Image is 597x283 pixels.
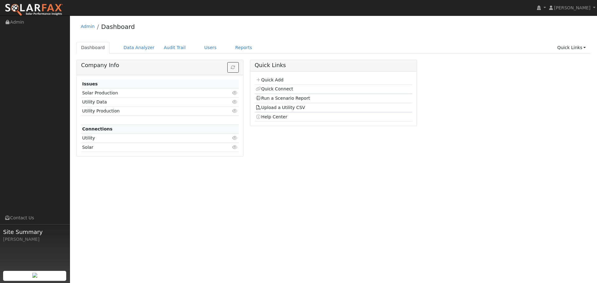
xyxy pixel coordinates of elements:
span: Site Summary [3,228,67,236]
a: Users [200,42,221,53]
i: Click to view [232,145,238,149]
a: Quick Connect [256,86,293,91]
img: SolarFax [5,3,63,16]
i: Click to view [232,109,238,113]
td: Solar [81,143,213,152]
td: Utility Production [81,107,213,116]
i: Click to view [232,136,238,140]
a: Admin [81,24,95,29]
a: Quick Links [553,42,590,53]
td: Utility [81,134,213,143]
a: Quick Add [256,77,283,82]
i: Click to view [232,91,238,95]
a: Audit Trail [159,42,190,53]
i: Click to view [232,100,238,104]
a: Dashboard [101,23,135,30]
strong: Issues [82,81,98,86]
img: retrieve [32,273,37,278]
span: [PERSON_NAME] [554,5,590,10]
td: Solar Production [81,89,213,98]
a: Run a Scenario Report [256,96,310,101]
h5: Quick Links [255,62,412,69]
h5: Company Info [81,62,239,69]
a: Reports [231,42,257,53]
div: [PERSON_NAME] [3,236,67,243]
a: Dashboard [76,42,110,53]
a: Upload a Utility CSV [256,105,305,110]
strong: Connections [82,126,113,131]
a: Help Center [256,114,287,119]
a: Data Analyzer [119,42,159,53]
td: Utility Data [81,98,213,107]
